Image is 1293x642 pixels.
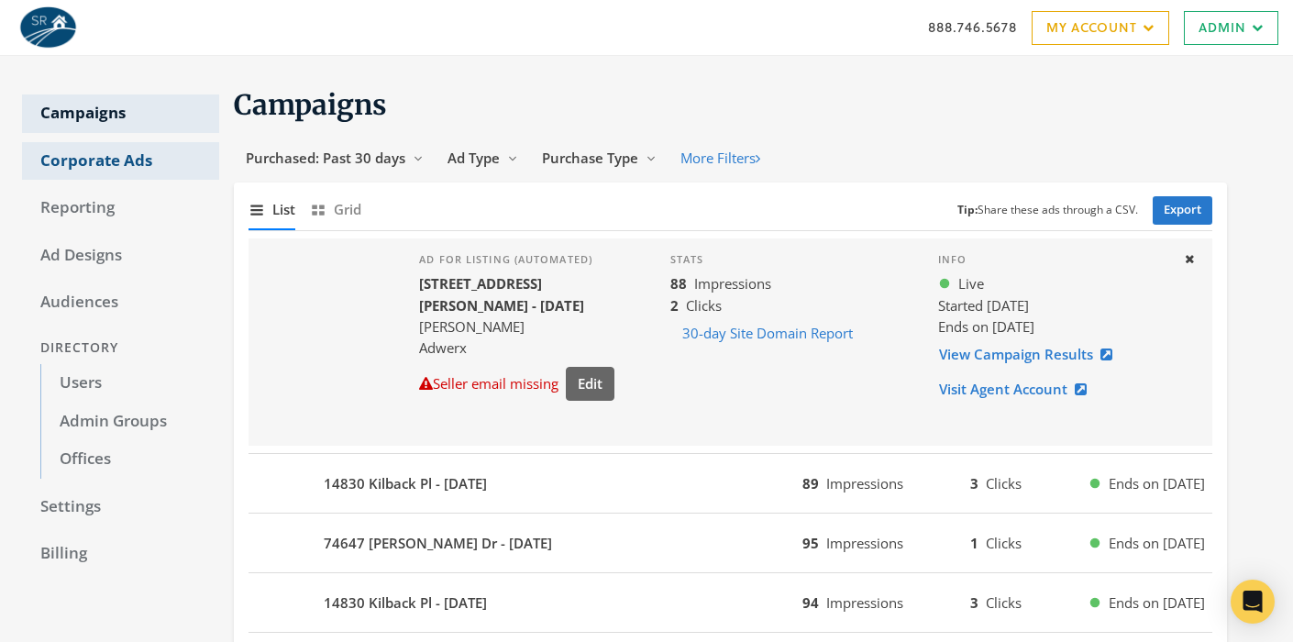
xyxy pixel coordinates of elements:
[22,331,219,365] div: Directory
[986,474,1022,493] span: Clicks
[686,296,722,315] span: Clicks
[826,474,903,493] span: Impressions
[957,202,978,217] b: Tip:
[1109,533,1205,554] span: Ends on [DATE]
[566,367,614,401] button: Edit
[234,87,387,122] span: Campaigns
[22,283,219,322] a: Audiences
[419,316,640,338] div: [PERSON_NAME]
[22,94,219,133] a: Campaigns
[22,142,219,181] a: Corporate Ads
[957,202,1138,219] small: Share these ads through a CSV.
[419,253,640,266] h4: Ad for listing (automated)
[938,372,1099,406] a: Visit Agent Account
[802,593,819,612] b: 94
[40,440,219,479] a: Offices
[938,317,1034,336] span: Ends on [DATE]
[669,141,772,175] button: More Filters
[938,253,1168,266] h4: Info
[22,189,219,227] a: Reporting
[246,149,405,167] span: Purchased: Past 30 days
[324,533,552,554] b: 74647 [PERSON_NAME] Dr - [DATE]
[670,316,865,350] button: 30-day Site Domain Report
[234,141,436,175] button: Purchased: Past 30 days
[1153,196,1212,225] a: Export
[40,364,219,403] a: Users
[249,581,1212,625] button: 14830 Kilback Pl - [DATE]94Impressions3ClicksEnds on [DATE]
[970,534,978,552] b: 1
[272,199,295,220] span: List
[419,373,558,394] div: Seller email missing
[938,295,1168,316] div: Started [DATE]
[958,273,984,294] span: Live
[419,274,584,314] b: [STREET_ADDRESS][PERSON_NAME] - [DATE]
[826,593,903,612] span: Impressions
[938,338,1124,371] a: View Campaign Results
[22,535,219,573] a: Billing
[826,534,903,552] span: Impressions
[40,403,219,441] a: Admin Groups
[1184,11,1278,45] a: Admin
[670,274,687,293] b: 88
[694,274,771,293] span: Impressions
[1231,580,1275,624] div: Open Intercom Messenger
[970,474,978,493] b: 3
[670,296,679,315] b: 2
[1109,592,1205,614] span: Ends on [DATE]
[249,461,1212,505] button: 14830 Kilback Pl - [DATE]89Impressions3ClicksEnds on [DATE]
[436,141,530,175] button: Ad Type
[928,17,1017,37] a: 888.746.5678
[802,534,819,552] b: 95
[249,190,295,229] button: List
[448,149,500,167] span: Ad Type
[324,473,487,494] b: 14830 Kilback Pl - [DATE]
[22,237,219,275] a: Ad Designs
[970,593,978,612] b: 3
[419,338,640,359] div: Adwerx
[986,593,1022,612] span: Clicks
[15,5,81,50] img: Adwerx
[670,253,909,266] h4: Stats
[530,141,669,175] button: Purchase Type
[334,199,361,220] span: Grid
[249,521,1212,565] button: 74647 [PERSON_NAME] Dr - [DATE]95Impressions1ClicksEnds on [DATE]
[802,474,819,493] b: 89
[542,149,638,167] span: Purchase Type
[310,190,361,229] button: Grid
[22,488,219,526] a: Settings
[1109,473,1205,494] span: Ends on [DATE]
[1032,11,1169,45] a: My Account
[324,592,487,614] b: 14830 Kilback Pl - [DATE]
[986,534,1022,552] span: Clicks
